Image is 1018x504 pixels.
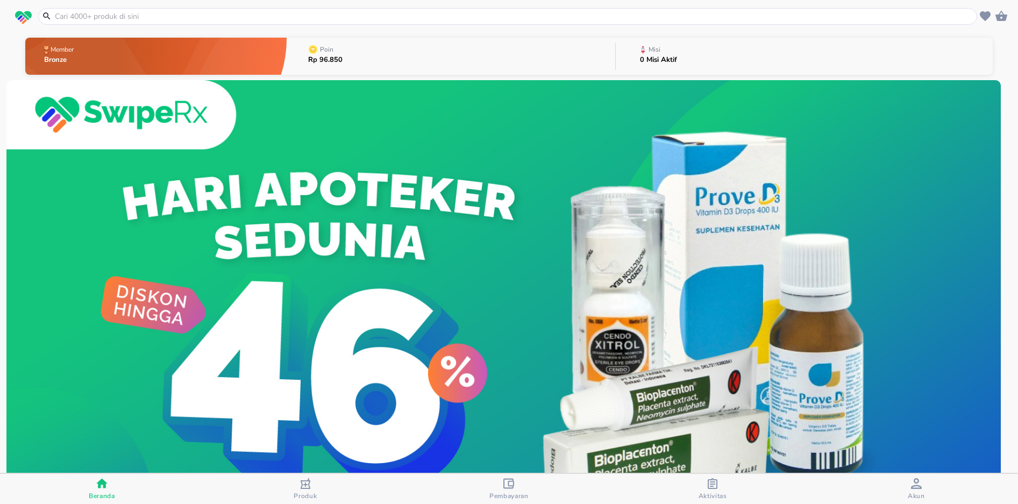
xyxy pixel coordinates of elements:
p: Member [51,46,74,53]
button: Produk [204,474,408,504]
span: Aktivitas [699,492,727,500]
p: Poin [320,46,333,53]
button: Aktivitas [611,474,815,504]
button: Akun [814,474,1018,504]
p: 0 Misi Aktif [640,56,677,63]
button: Misi0 Misi Aktif [616,35,993,77]
img: logo_swiperx_s.bd005f3b.svg [15,11,32,25]
button: PoinRp 96.850 [287,35,615,77]
p: Misi [649,46,660,53]
span: Akun [908,492,925,500]
button: Pembayaran [407,474,611,504]
span: Pembayaran [489,492,529,500]
p: Rp 96.850 [308,56,343,63]
span: Beranda [89,492,115,500]
p: Bronze [44,56,76,63]
button: MemberBronze [25,35,286,77]
input: Cari 4000+ produk di sini [54,11,974,22]
span: Produk [294,492,317,500]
